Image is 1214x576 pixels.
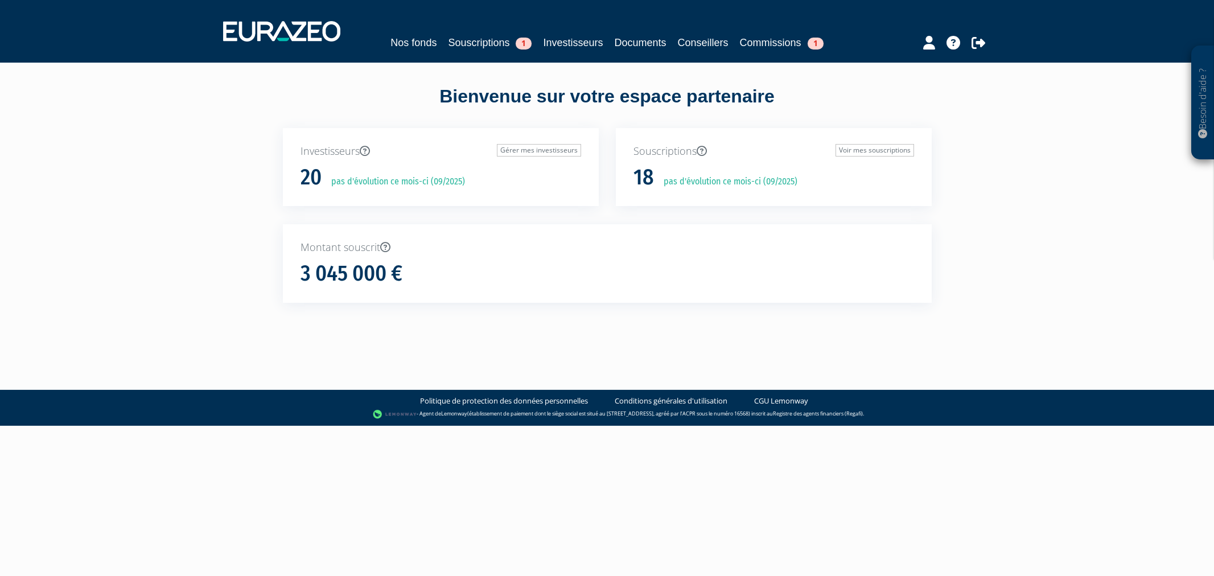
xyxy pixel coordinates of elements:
div: Bienvenue sur votre espace partenaire [274,84,940,128]
span: 1 [808,38,824,50]
a: Conseillers [678,35,729,51]
p: pas d'évolution ce mois-ci (09/2025) [656,175,797,188]
a: Souscriptions1 [448,35,532,51]
img: 1732889491-logotype_eurazeo_blanc_rvb.png [223,21,340,42]
p: pas d'évolution ce mois-ci (09/2025) [323,175,465,188]
a: CGU Lemonway [754,396,808,406]
p: Besoin d'aide ? [1196,52,1209,154]
a: Registre des agents financiers (Regafi) [773,410,863,417]
p: Souscriptions [633,144,914,159]
a: Nos fonds [390,35,437,51]
p: Investisseurs [301,144,581,159]
a: Documents [615,35,666,51]
h1: 3 045 000 € [301,262,402,286]
h1: 20 [301,166,322,190]
a: Investisseurs [543,35,603,51]
a: Gérer mes investisseurs [497,144,581,157]
img: logo-lemonway.png [373,409,417,420]
span: 1 [516,38,532,50]
a: Politique de protection des données personnelles [420,396,588,406]
a: Commissions1 [740,35,824,51]
h1: 18 [633,166,654,190]
a: Conditions générales d'utilisation [615,396,727,406]
p: Montant souscrit [301,240,914,255]
a: Lemonway [441,410,467,417]
a: Voir mes souscriptions [836,144,914,157]
div: - Agent de (établissement de paiement dont le siège social est situé au [STREET_ADDRESS], agréé p... [11,409,1203,420]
